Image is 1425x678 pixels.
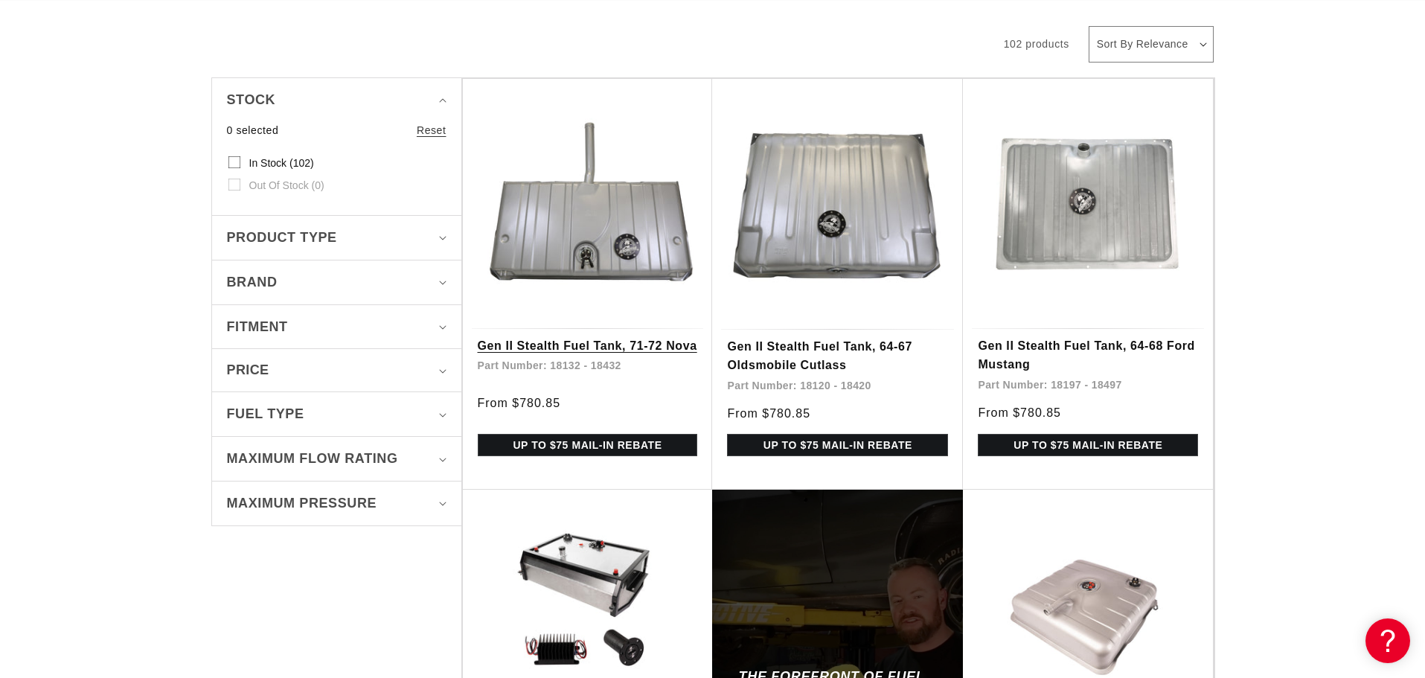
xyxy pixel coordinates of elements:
[227,260,446,304] summary: Brand (0 selected)
[227,403,304,425] span: Fuel Type
[227,482,446,525] summary: Maximum Pressure (0 selected)
[227,316,288,338] span: Fitment
[478,336,698,356] a: Gen II Stealth Fuel Tank, 71-72 Nova
[249,156,314,170] span: In stock (102)
[227,78,446,122] summary: Stock (0 selected)
[417,122,446,138] a: Reset
[227,360,269,380] span: Price
[249,179,324,192] span: Out of stock (0)
[978,336,1198,374] a: Gen II Stealth Fuel Tank, 64-68 Ford Mustang
[227,227,337,249] span: Product type
[227,392,446,436] summary: Fuel Type (0 selected)
[227,448,398,470] span: Maximum Flow Rating
[227,89,276,111] span: Stock
[227,437,446,481] summary: Maximum Flow Rating (0 selected)
[227,493,377,514] span: Maximum Pressure
[227,216,446,260] summary: Product type (0 selected)
[227,305,446,349] summary: Fitment (0 selected)
[1004,38,1069,50] span: 102 products
[227,349,446,391] summary: Price
[227,272,278,293] span: Brand
[727,337,948,375] a: Gen II Stealth Fuel Tank, 64-67 Oldsmobile Cutlass
[227,122,279,138] span: 0 selected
